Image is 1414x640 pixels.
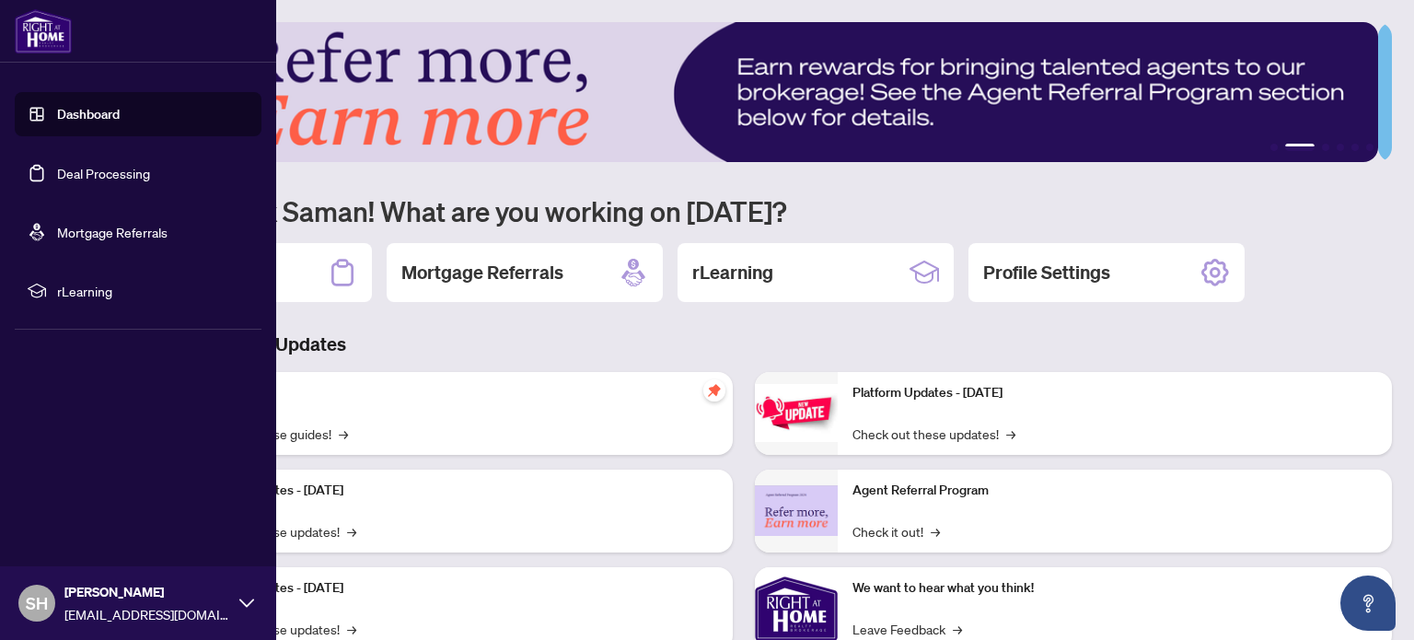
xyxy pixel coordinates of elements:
[193,481,718,501] p: Platform Updates - [DATE]
[1006,424,1015,444] span: →
[96,193,1392,228] h1: Welcome back Saman! What are you working on [DATE]?
[26,590,48,616] span: SH
[96,22,1378,162] img: Slide 1
[755,384,838,442] img: Platform Updates - June 23, 2025
[15,9,72,53] img: logo
[852,424,1015,444] a: Check out these updates!→
[347,521,356,541] span: →
[1337,144,1344,151] button: 4
[852,521,940,541] a: Check it out!→
[57,281,249,301] span: rLearning
[193,383,718,403] p: Self-Help
[57,224,168,240] a: Mortgage Referrals
[1340,576,1396,631] button: Open asap
[852,481,1377,501] p: Agent Referral Program
[1351,144,1359,151] button: 5
[64,582,230,602] span: [PERSON_NAME]
[1285,144,1315,151] button: 2
[852,383,1377,403] p: Platform Updates - [DATE]
[953,619,962,639] span: →
[1270,144,1278,151] button: 1
[96,332,1392,357] h3: Brokerage & Industry Updates
[692,260,773,285] h2: rLearning
[193,578,718,599] p: Platform Updates - [DATE]
[64,604,230,624] span: [EMAIL_ADDRESS][DOMAIN_NAME]
[983,260,1110,285] h2: Profile Settings
[755,485,838,536] img: Agent Referral Program
[852,619,962,639] a: Leave Feedback→
[1366,144,1373,151] button: 6
[401,260,563,285] h2: Mortgage Referrals
[339,424,348,444] span: →
[703,379,725,401] span: pushpin
[852,578,1377,599] p: We want to hear what you think!
[1322,144,1329,151] button: 3
[57,106,120,122] a: Dashboard
[931,521,940,541] span: →
[347,619,356,639] span: →
[57,165,150,181] a: Deal Processing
